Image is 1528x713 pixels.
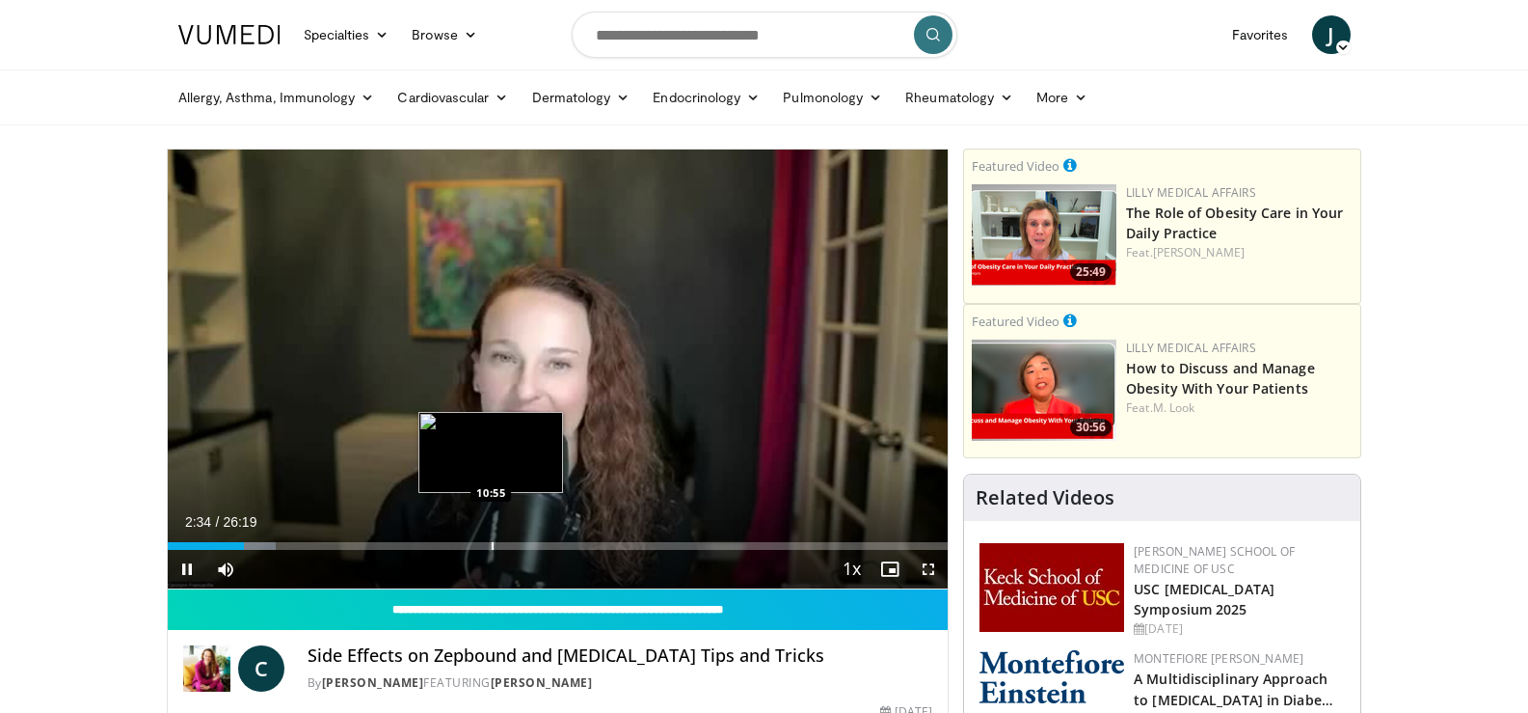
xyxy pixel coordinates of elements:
[1134,543,1295,577] a: [PERSON_NAME] School of Medicine of USC
[894,78,1025,117] a: Rheumatology
[1070,419,1112,436] span: 30:56
[972,340,1116,441] a: 30:56
[1134,620,1345,638] div: [DATE]
[979,650,1124,703] img: b0142b4c-93a1-4b58-8f91-5265c282693c.png.150x105_q85_autocrop_double_scale_upscale_version-0.2.png
[909,550,948,589] button: Fullscreen
[1134,580,1274,618] a: USC [MEDICAL_DATA] Symposium 2025
[386,78,520,117] a: Cardiovascular
[1126,184,1256,201] a: Lilly Medical Affairs
[292,15,401,54] a: Specialties
[1134,650,1303,667] a: Montefiore [PERSON_NAME]
[871,550,909,589] button: Enable picture-in-picture mode
[1025,78,1099,117] a: More
[185,514,211,530] span: 2:34
[167,78,387,117] a: Allergy, Asthma, Immunology
[771,78,894,117] a: Pulmonology
[1126,359,1315,398] a: How to Discuss and Manage Obesity With Your Patients
[972,340,1116,441] img: c98a6a29-1ea0-4bd5-8cf5-4d1e188984a7.png.150x105_q85_crop-smart_upscale.png
[216,514,220,530] span: /
[238,645,284,692] a: C
[972,313,1059,330] small: Featured Video
[1312,15,1351,54] a: J
[1153,399,1195,416] a: M. Look
[1134,670,1333,708] a: A Multidisciplinary Approach to [MEDICAL_DATA] in Diabe…
[223,514,256,530] span: 26:19
[168,550,206,589] button: Pause
[1153,244,1245,261] a: [PERSON_NAME]
[972,184,1116,286] a: 25:49
[1220,15,1300,54] a: Favorites
[1126,244,1353,261] div: Feat.
[521,78,642,117] a: Dermatology
[1070,263,1112,281] span: 25:49
[308,674,932,692] div: By FEATURING
[206,550,245,589] button: Mute
[418,412,563,493] img: image.jpeg
[1126,204,1343,242] a: The Role of Obesity Care in Your Daily Practice
[972,184,1116,286] img: e1208b6b-349f-4914-9dd7-f97803bdbf1d.png.150x105_q85_crop-smart_upscale.png
[168,542,949,550] div: Progress Bar
[322,674,424,691] a: [PERSON_NAME]
[572,12,957,58] input: Search topics, interventions
[400,15,489,54] a: Browse
[1126,340,1256,356] a: Lilly Medical Affairs
[979,543,1124,632] img: 7b941f1f-d101-407a-8bfa-07bd47db01ba.png.150x105_q85_autocrop_double_scale_upscale_version-0.2.jpg
[491,674,593,691] a: [PERSON_NAME]
[183,645,230,692] img: Dr. Carolynn Francavilla
[641,78,771,117] a: Endocrinology
[308,645,932,667] h4: Side Effects on Zepbound and [MEDICAL_DATA] Tips and Tricks
[832,550,871,589] button: Playback Rate
[972,157,1059,175] small: Featured Video
[178,25,281,44] img: VuMedi Logo
[976,486,1114,509] h4: Related Videos
[1126,399,1353,417] div: Feat.
[168,150,949,590] video-js: Video Player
